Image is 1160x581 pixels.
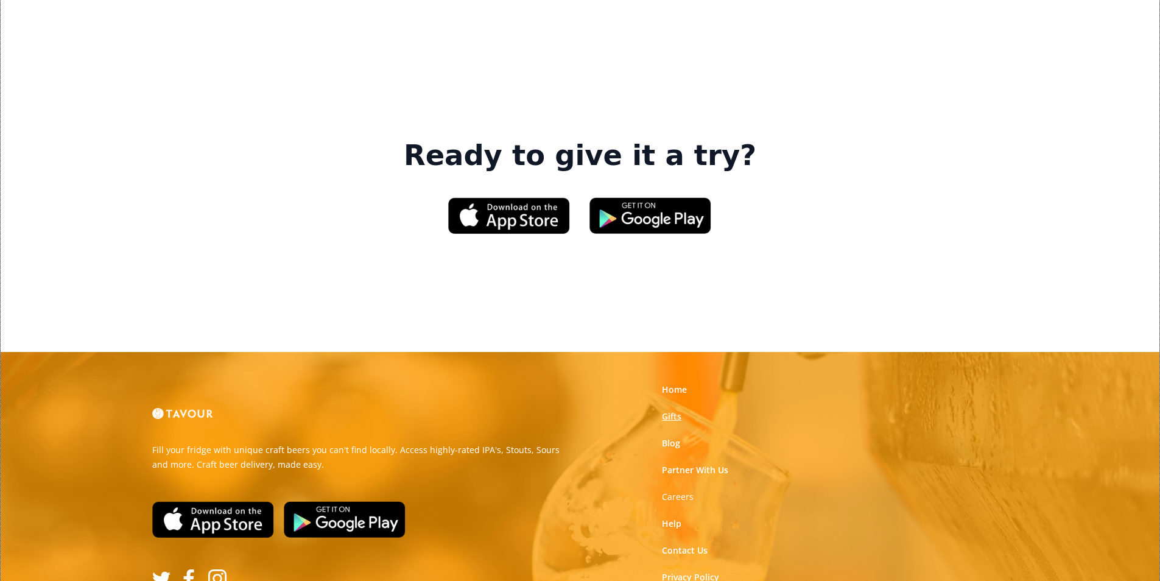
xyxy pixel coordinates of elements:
a: Help [662,518,681,530]
a: Blog [662,437,680,449]
a: Gifts [662,410,681,423]
a: Partner With Us [662,464,728,476]
strong: Ready to give it a try? [404,139,756,173]
p: Fill your fridge with unique craft beers you can't find locally. Access highly-rated IPA's, Stout... [152,443,571,472]
a: Contact Us [662,544,708,557]
a: Home [662,384,687,396]
a: Careers [662,491,694,503]
strong: Careers [662,491,694,502]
